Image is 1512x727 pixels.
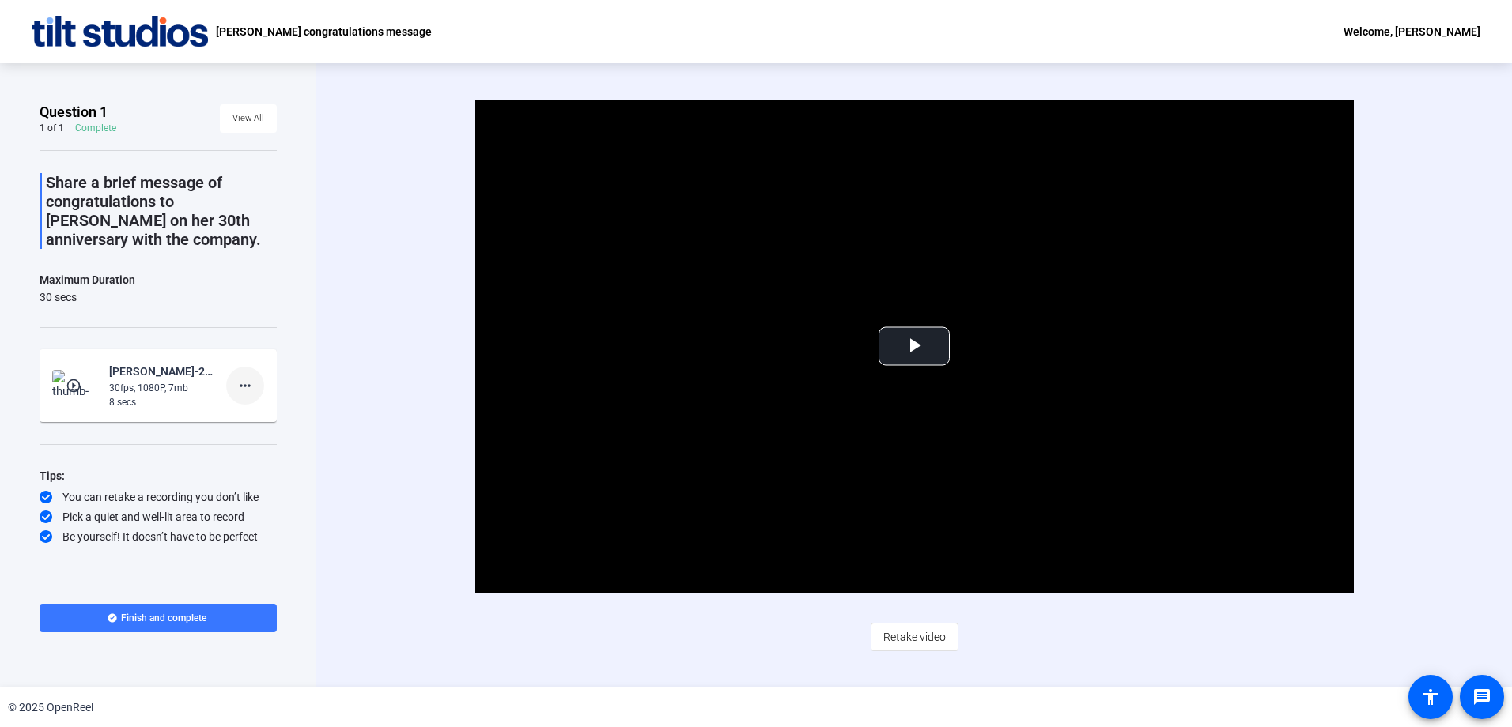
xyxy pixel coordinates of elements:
[75,122,116,134] div: Complete
[109,395,215,409] div: 8 secs
[40,509,277,525] div: Pick a quiet and well-lit area to record
[1344,22,1480,41] div: Welcome, [PERSON_NAME]
[220,104,277,133] button: View All
[121,612,206,624] span: Finish and complete
[40,489,277,505] div: You can retake a recording you don’t like
[46,173,277,249] p: Share a brief message of congratulations to [PERSON_NAME] on her 30th anniversary with the company.
[40,103,108,122] span: Question 1
[232,107,264,130] span: View All
[883,622,946,652] span: Retake video
[879,327,950,366] button: Play Video
[109,381,215,395] div: 30fps, 1080P, 7mb
[40,466,277,485] div: Tips:
[475,100,1354,593] div: Video Player
[216,22,432,41] p: [PERSON_NAME] congratulations message
[40,270,135,289] div: Maximum Duration
[871,623,958,651] button: Retake video
[1472,687,1491,706] mat-icon: message
[40,289,135,305] div: 30 secs
[8,699,93,716] div: © 2025 OpenReel
[40,529,277,544] div: Be yourself! It doesn’t have to be perfect
[40,604,277,632] button: Finish and complete
[52,370,99,401] img: thumb-nail
[66,378,85,394] mat-icon: play_circle_outline
[1421,687,1440,706] mat-icon: accessibility
[32,16,208,47] img: OpenReel logo
[40,122,64,134] div: 1 of 1
[109,362,215,381] div: [PERSON_NAME]-25-18946760-OPT-[PERSON_NAME] 30th Anniver-[PERSON_NAME] congratulations message -1...
[236,376,255,395] mat-icon: more_horiz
